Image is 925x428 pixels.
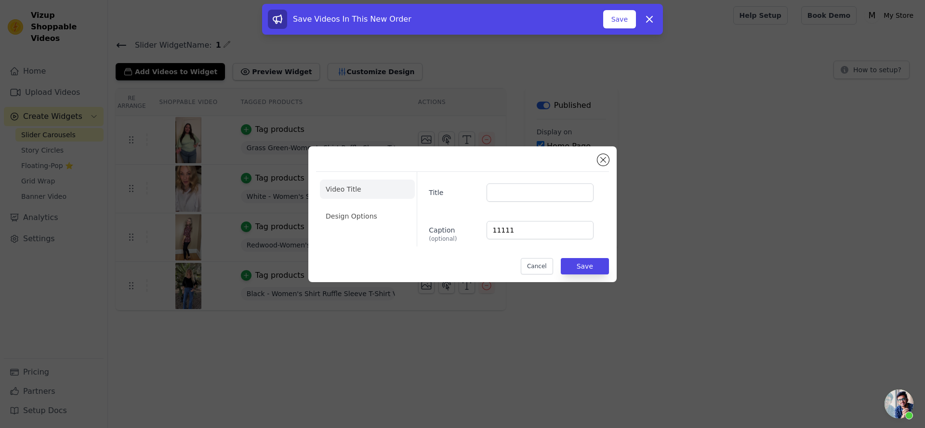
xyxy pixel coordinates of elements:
span: (optional) [429,235,478,243]
li: Design Options [320,207,415,226]
label: Caption [429,221,478,243]
button: Save [603,10,636,28]
span: Save Videos In This New Order [293,14,411,24]
button: Close modal [597,154,609,166]
a: 打開聊天 [885,389,913,418]
label: Title [429,184,478,197]
button: Cancel [521,258,553,274]
button: Save [561,258,609,274]
li: Video Title [320,180,415,199]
